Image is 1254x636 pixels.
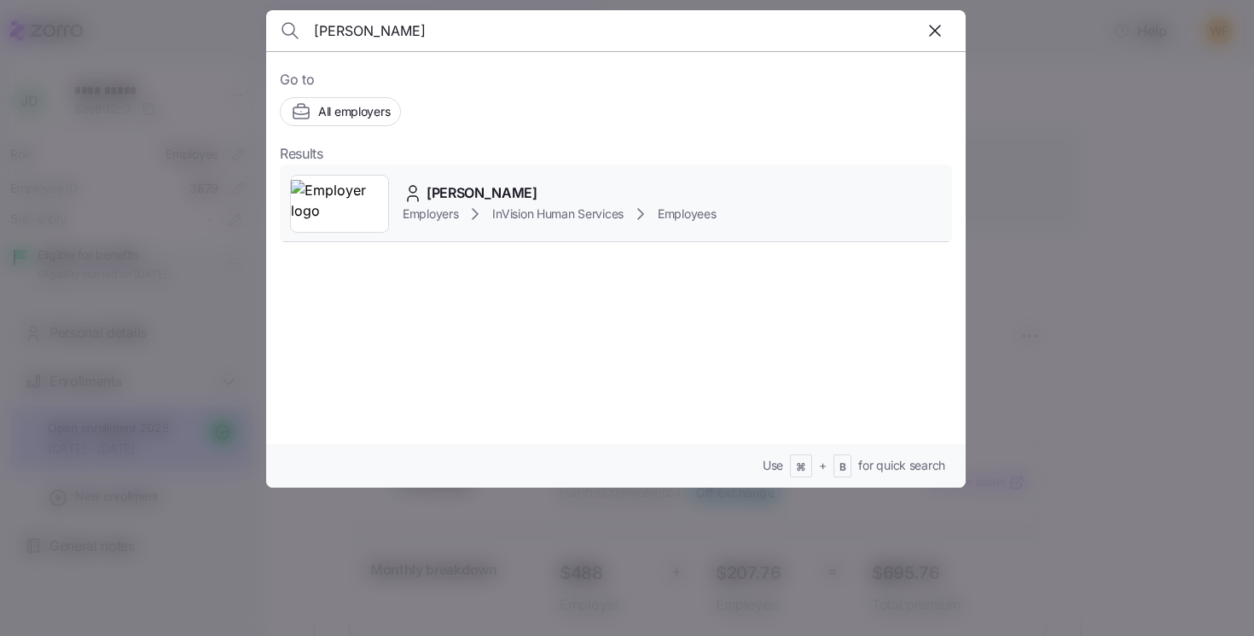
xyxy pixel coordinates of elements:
img: Employer logo [291,180,388,228]
span: for quick search [858,457,945,474]
span: Results [280,143,323,165]
span: All employers [318,103,390,120]
span: Use [763,457,783,474]
span: B [839,460,846,475]
span: Go to [280,69,952,90]
span: ⌘ [796,460,806,475]
span: InVision Human Services [492,205,624,223]
span: [PERSON_NAME] [427,182,537,204]
span: Employees [658,205,716,223]
span: + [819,457,827,474]
button: All employers [280,97,401,126]
span: Employers [403,205,458,223]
